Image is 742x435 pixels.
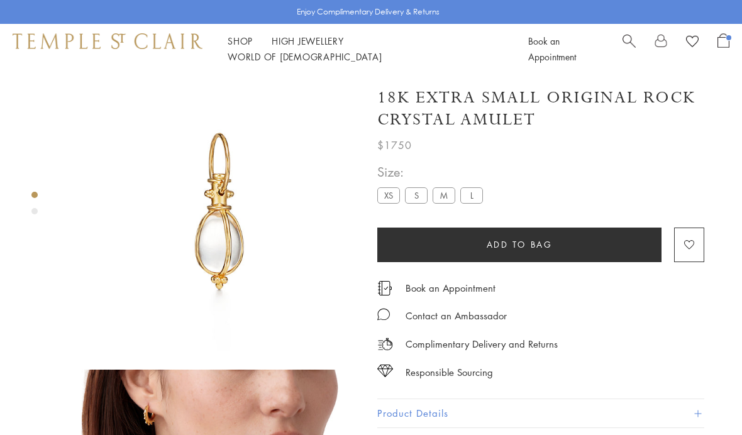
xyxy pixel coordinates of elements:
img: icon_sourcing.svg [377,365,393,377]
label: XS [377,187,400,203]
nav: Main navigation [228,33,500,65]
img: icon_delivery.svg [377,336,393,352]
iframe: Gorgias live chat messenger [679,376,729,422]
button: Add to bag [377,228,662,262]
p: Complimentary Delivery and Returns [406,336,558,352]
div: Responsible Sourcing [406,365,493,380]
label: S [405,187,428,203]
span: Size: [377,162,488,182]
a: Search [623,33,636,65]
p: Enjoy Complimentary Delivery & Returns [297,6,440,18]
span: Add to bag [487,238,553,251]
img: icon_appointment.svg [377,281,392,295]
button: Product Details [377,399,704,427]
img: Temple St. Clair [13,33,202,48]
label: M [433,187,455,203]
div: Product gallery navigation [31,189,38,224]
img: MessageIcon-01_2.svg [377,308,390,321]
a: World of [DEMOGRAPHIC_DATA]World of [DEMOGRAPHIC_DATA] [228,50,382,63]
a: ShopShop [228,35,253,47]
span: $1750 [377,137,412,153]
a: Open Shopping Bag [717,33,729,65]
div: Contact an Ambassador [406,308,507,324]
a: View Wishlist [686,33,699,52]
img: P55800-E9 [82,74,358,351]
h1: 18K Extra Small Original Rock Crystal Amulet [377,87,704,131]
a: Book an Appointment [528,35,576,63]
label: L [460,187,483,203]
a: High JewelleryHigh Jewellery [272,35,344,47]
a: Book an Appointment [406,281,496,295]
